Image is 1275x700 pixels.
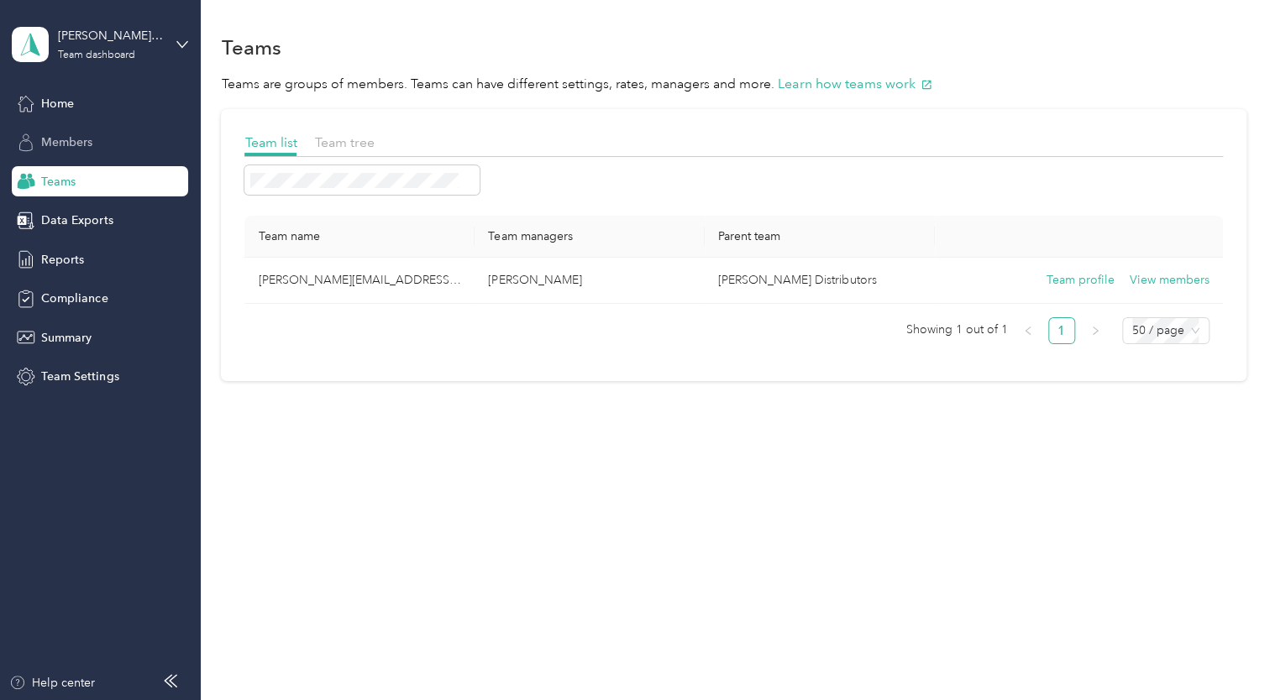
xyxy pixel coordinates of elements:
[41,133,92,151] span: Members
[41,95,74,112] span: Home
[1047,271,1115,290] button: Team profile
[41,290,108,307] span: Compliance
[777,74,932,95] button: Learn how teams work
[1082,317,1109,344] button: right
[1015,317,1042,344] li: Previous Page
[705,258,935,304] td: Bernie Little Distributors
[41,212,113,229] span: Data Exports
[58,27,163,44] div: [PERSON_NAME][EMAIL_ADDRESS][PERSON_NAME][DOMAIN_NAME]
[244,216,475,258] th: Team name
[244,258,475,304] td: josh.moore@bldonline.com
[1049,318,1074,343] a: 1
[221,39,281,56] h1: Teams
[1023,326,1033,336] span: left
[9,674,95,692] button: Help center
[906,317,1008,342] span: Showing 1 out of 1
[488,271,691,290] p: [PERSON_NAME]
[1082,317,1109,344] li: Next Page
[41,251,84,269] span: Reports
[1122,317,1209,344] div: Page Size
[221,74,1246,95] p: Teams are groups of members. Teams can have different settings, rates, managers and more.
[1132,318,1199,343] span: 50 / page
[475,216,705,258] th: Team managers
[705,216,935,258] th: Parent team
[58,50,135,60] div: Team dashboard
[41,368,118,385] span: Team Settings
[244,134,296,150] span: Team list
[314,134,374,150] span: Team tree
[41,173,76,191] span: Teams
[1048,317,1075,344] li: 1
[41,329,92,347] span: Summary
[1015,317,1042,344] button: left
[1181,606,1275,700] iframe: Everlance-gr Chat Button Frame
[1090,326,1100,336] span: right
[1130,271,1209,290] button: View members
